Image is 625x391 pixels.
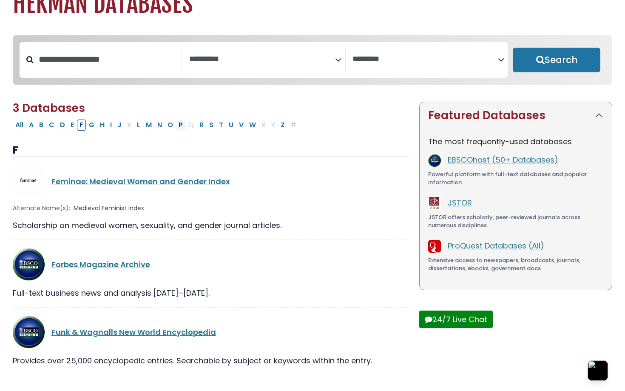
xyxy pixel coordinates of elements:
[108,120,114,131] button: Filter Results I
[197,120,206,131] button: Filter Results R
[352,55,498,64] textarea: Search
[513,48,600,72] button: Submit for Search Results
[278,120,287,131] button: Filter Results Z
[189,55,335,64] textarea: Search
[13,100,85,116] span: 3 Databases
[57,120,68,131] button: Filter Results D
[37,120,46,131] button: Filter Results B
[46,120,57,131] button: Filter Results C
[428,136,603,147] p: The most frequently-used databases
[74,204,144,213] span: Medieval Feminist Index
[155,120,165,131] button: Filter Results N
[236,120,246,131] button: Filter Results V
[13,119,300,130] div: Alpha-list to filter by first letter of database name
[448,154,558,165] a: EBSCOhost (50+ Databases)
[176,120,185,131] button: Filter Results P
[51,327,216,337] a: Funk & Wagnalls New World Encyclopedia
[207,120,216,131] button: Filter Results S
[77,120,86,131] button: Filter Results F
[428,256,603,273] div: Extensive access to newspapers, broadcasts, journals, dissertations, ebooks, government docs.
[86,120,97,131] button: Filter Results G
[13,144,409,157] h3: F
[51,259,150,270] a: Forbes Magazine Archive
[428,213,603,230] div: JSTOR offers scholarly, peer-reviewed journals across numerous disciplines.
[134,120,143,131] button: Filter Results L
[420,102,612,129] button: Featured Databases
[13,287,409,299] div: Full-text business news and analysis [DATE]–[DATE].
[13,204,70,213] span: Alternate Name(s):
[115,120,124,131] button: Filter Results J
[165,120,176,131] button: Filter Results O
[428,170,603,187] div: Powerful platform with full-text databases and popular information.
[51,176,230,187] a: Feminae: Medieval Women and Gender Index
[68,120,77,131] button: Filter Results E
[143,120,154,131] button: Filter Results M
[34,52,182,66] input: Search database by title or keyword
[247,120,259,131] button: Filter Results W
[216,120,226,131] button: Filter Results T
[13,35,612,85] nav: Search filters
[226,120,236,131] button: Filter Results U
[448,197,472,208] a: JSTOR
[448,240,544,251] a: ProQuest Databases (All)
[97,120,107,131] button: Filter Results H
[26,120,36,131] button: Filter Results A
[13,355,409,366] div: Provides over 25,000 encyclopedic entries. Searchable by subject or keywords within the entry.
[13,220,409,231] div: Scholarship on medieval women, sexuality, and gender journal articles.
[13,120,26,131] button: All
[419,311,493,328] button: 24/7 Live Chat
